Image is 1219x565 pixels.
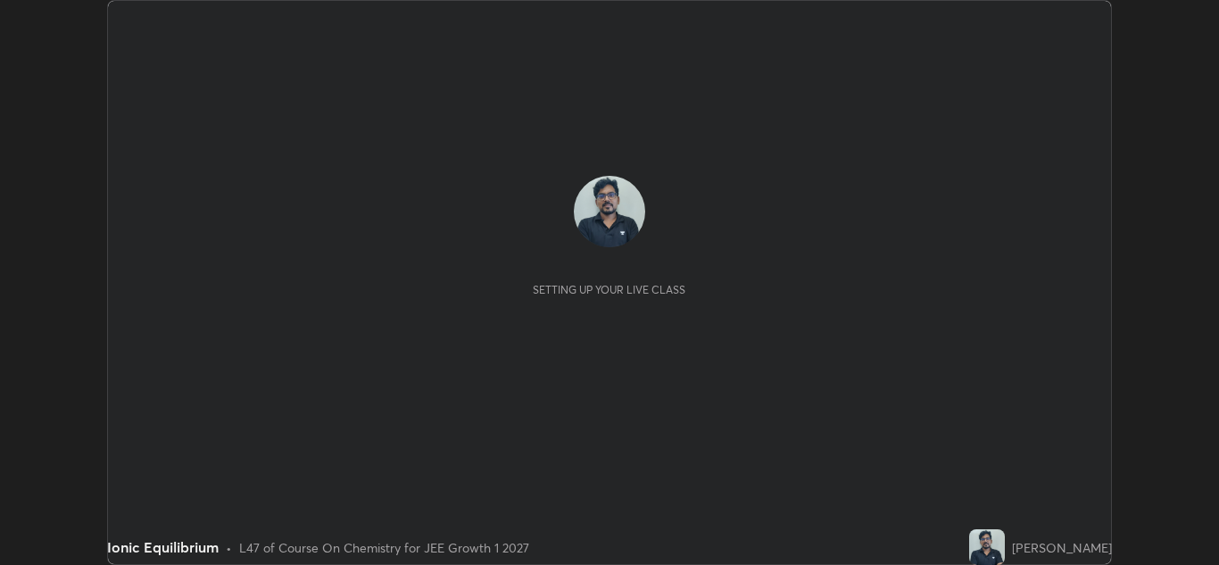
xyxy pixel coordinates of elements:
img: c438d33b5f8f45deb8631a47d5d110ef.jpg [969,529,1005,565]
div: [PERSON_NAME] [1012,538,1112,557]
img: c438d33b5f8f45deb8631a47d5d110ef.jpg [574,176,645,247]
div: Setting up your live class [533,283,685,296]
div: L47 of Course On Chemistry for JEE Growth 1 2027 [239,538,529,557]
div: • [226,538,232,557]
div: Ionic Equilibrium [107,536,219,558]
